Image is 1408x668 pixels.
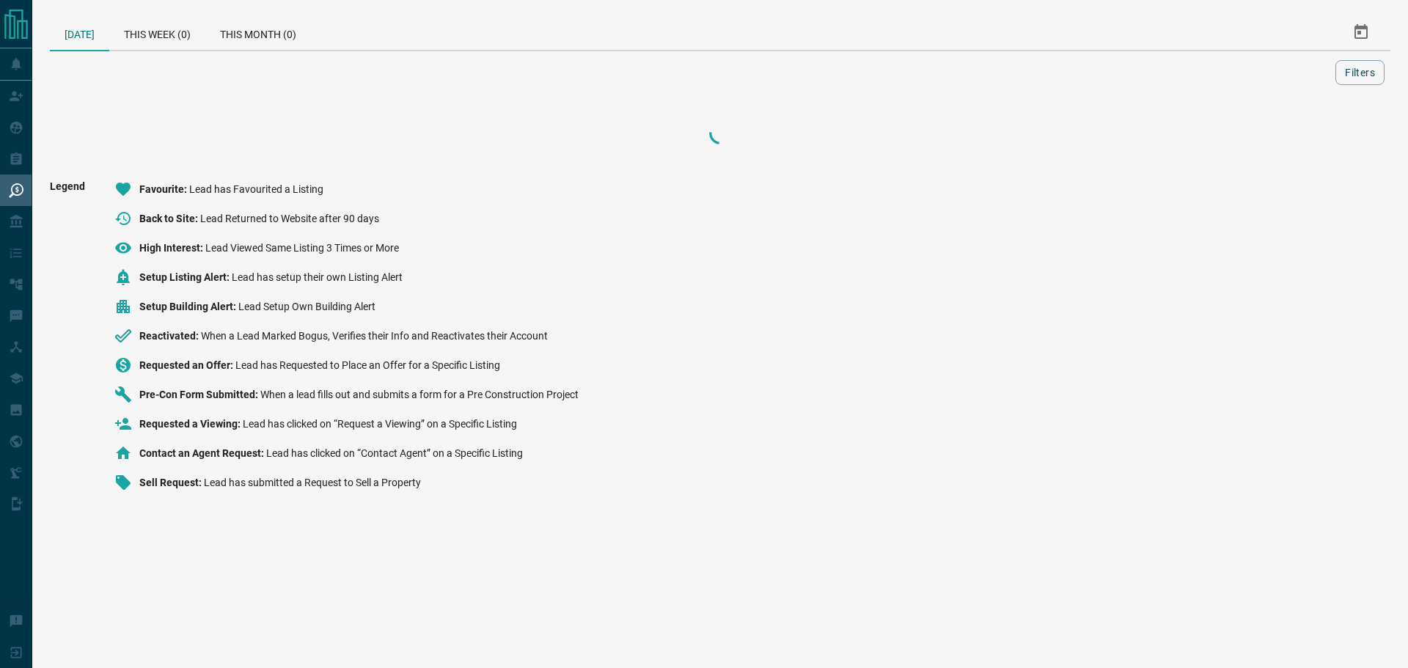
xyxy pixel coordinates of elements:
span: Pre-Con Form Submitted [139,389,260,400]
span: Lead Returned to Website after 90 days [200,213,379,224]
span: Reactivated [139,330,201,342]
span: Lead Setup Own Building Alert [238,301,375,312]
span: Lead Viewed Same Listing 3 Times or More [205,242,399,254]
button: Filters [1335,60,1385,85]
span: Setup Listing Alert [139,271,232,283]
span: Back to Site [139,213,200,224]
div: Loading [647,119,793,148]
span: Lead has submitted a Request to Sell a Property [204,477,421,488]
span: When a Lead Marked Bogus, Verifies their Info and Reactivates their Account [201,330,548,342]
span: Lead has Favourited a Listing [189,183,323,195]
div: [DATE] [50,15,109,51]
span: Lead has clicked on “Contact Agent” on a Specific Listing [266,447,523,459]
span: Requested a Viewing [139,418,243,430]
div: This Month (0) [205,15,311,50]
span: Contact an Agent Request [139,447,266,459]
span: High Interest [139,242,205,254]
span: Setup Building Alert [139,301,238,312]
span: Favourite [139,183,189,195]
span: Lead has Requested to Place an Offer for a Specific Listing [235,359,500,371]
span: Lead has clicked on “Request a Viewing” on a Specific Listing [243,418,517,430]
span: Sell Request [139,477,204,488]
div: This Week (0) [109,15,205,50]
span: When a lead fills out and submits a form for a Pre Construction Project [260,389,579,400]
span: Legend [50,180,85,503]
button: Select Date Range [1343,15,1379,50]
span: Lead has setup their own Listing Alert [232,271,403,283]
span: Requested an Offer [139,359,235,371]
